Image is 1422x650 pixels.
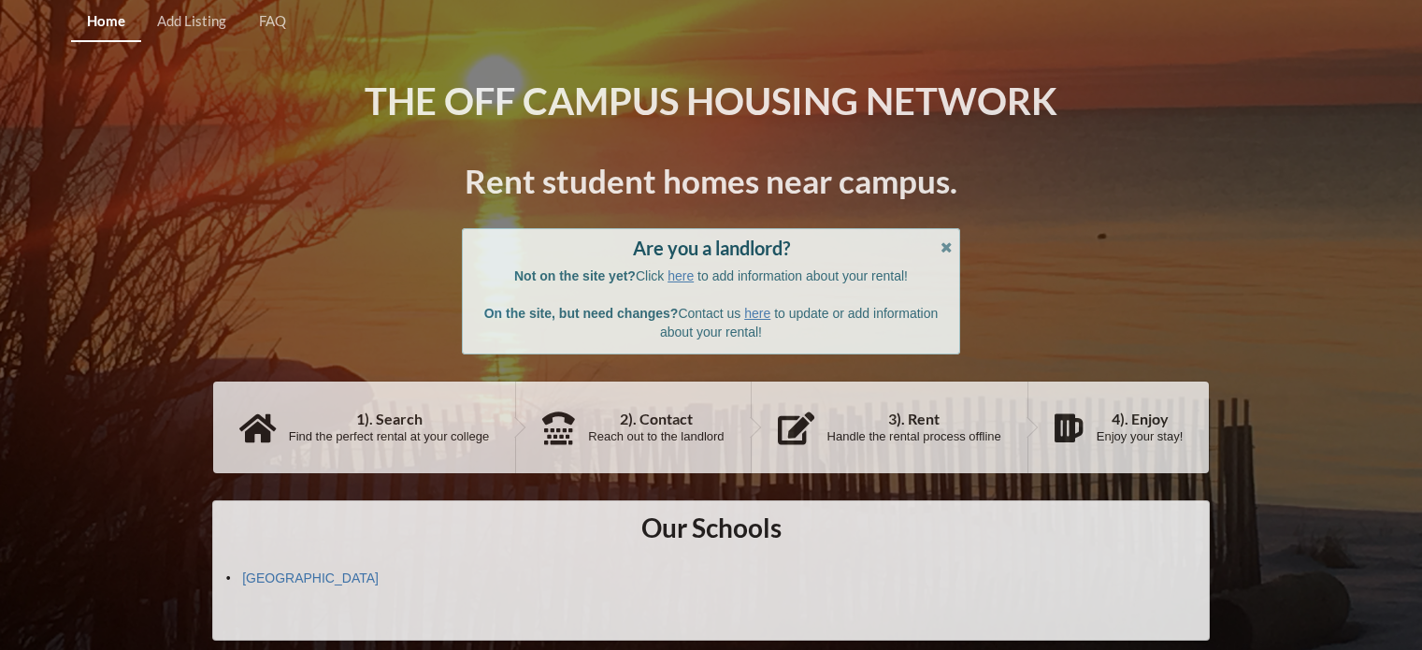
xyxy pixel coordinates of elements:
[243,2,302,42] a: FAQ
[484,306,939,339] span: Contact us to update or add information about your rental!
[827,412,1001,426] div: 3). Rent
[141,2,242,42] a: Add Listing
[744,306,770,321] a: here
[289,412,490,426] div: 1). Search
[289,429,490,444] div: Find the perfect rental at your college
[588,412,724,426] div: 2). Contact
[484,306,679,321] b: On the site, but need changes?
[668,268,694,283] a: here
[641,511,782,544] h1: Our Schools
[827,429,1001,444] div: Handle the rental process offline
[588,429,724,444] div: Reach out to the landlord
[71,2,141,42] a: Home
[514,268,636,283] b: Not on the site yet?
[481,238,941,257] div: Are you a landlord?
[1097,429,1184,444] div: Enjoy your stay!
[465,160,957,202] h1: Rent student homes near campus.
[514,268,908,283] span: Click to add information about your rental!
[365,78,1057,125] h1: The Off Campus Housing Network
[1097,412,1184,426] div: 4). Enjoy
[242,571,379,585] a: [GEOGRAPHIC_DATA]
